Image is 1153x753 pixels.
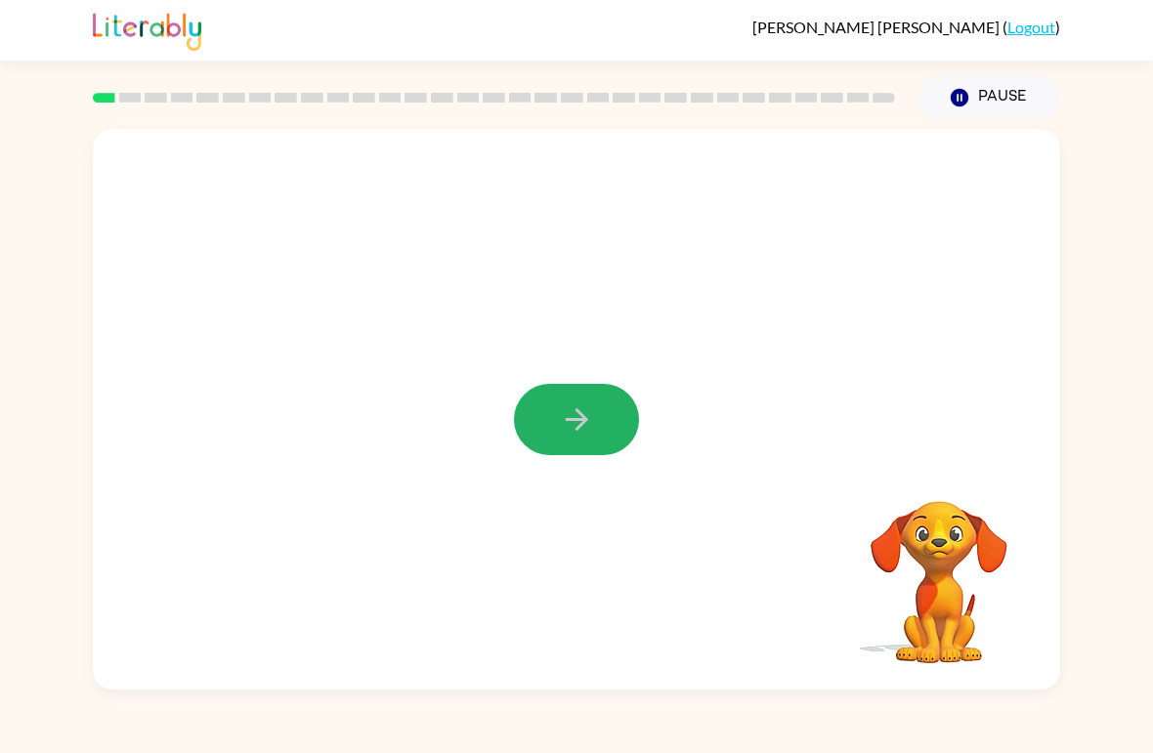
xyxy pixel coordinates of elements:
img: Literably [93,8,201,51]
a: Logout [1007,18,1055,36]
button: Pause [918,75,1060,120]
div: ( ) [752,18,1060,36]
video: Your browser must support playing .mp4 files to use Literably. Please try using another browser. [841,471,1037,666]
span: [PERSON_NAME] [PERSON_NAME] [752,18,1003,36]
